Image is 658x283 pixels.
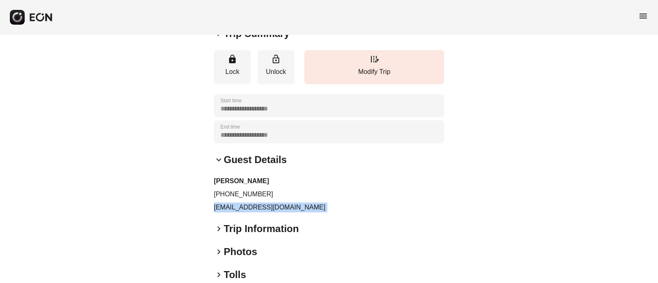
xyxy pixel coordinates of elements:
[218,67,247,77] p: Lock
[214,176,444,186] h3: [PERSON_NAME]
[214,202,444,212] p: [EMAIL_ADDRESS][DOMAIN_NAME]
[262,67,290,77] p: Unlock
[224,268,246,281] h2: Tolls
[227,54,237,64] span: lock
[271,54,281,64] span: lock_open
[224,222,299,235] h2: Trip Information
[308,67,440,77] p: Modify Trip
[214,224,224,234] span: keyboard_arrow_right
[214,270,224,280] span: keyboard_arrow_right
[214,50,251,84] button: Lock
[214,189,444,199] p: [PHONE_NUMBER]
[224,245,257,258] h2: Photos
[214,247,224,257] span: keyboard_arrow_right
[638,11,648,21] span: menu
[304,50,444,84] button: Modify Trip
[257,50,294,84] button: Unlock
[214,155,224,165] span: keyboard_arrow_down
[369,54,379,64] span: edit_road
[224,153,287,166] h2: Guest Details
